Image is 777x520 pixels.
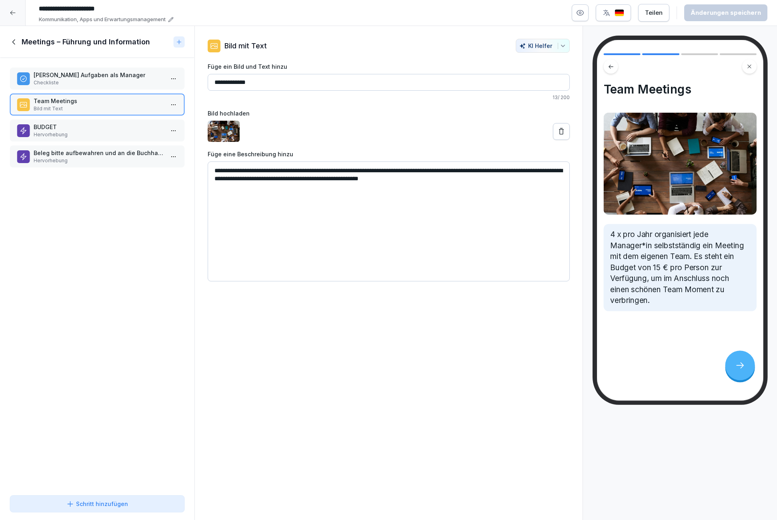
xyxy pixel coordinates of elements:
button: Schritt hinzufügen [10,495,185,512]
p: Beleg bitte aufbewahren und an die Buchhaltung weiterreichen. [34,149,164,157]
p: Kommunikation, Apps und Erwartungsmanagement [39,16,166,24]
p: 13 / 200 [208,94,570,101]
p: 4 x pro Jahr organisiert jede Manager*in selbstständig ein Meeting mit dem eigenen Team. Es steht... [610,229,750,306]
div: Änderungen speichern [691,8,761,17]
div: Teilen [645,8,663,17]
p: Bild mit Text [224,40,267,51]
p: BUDGET [34,123,164,131]
button: KI Helfer [516,39,570,53]
label: Bild hochladen [208,109,570,118]
div: Beleg bitte aufbewahren und an die Buchhaltung weiterreichen.Hervorhebung [10,145,185,167]
p: Team Meetings [34,97,164,105]
label: Füge eine Beschreibung hinzu [208,150,570,158]
p: Bild mit Text [34,105,164,112]
div: Team MeetingsBild mit Text [10,94,185,116]
p: [PERSON_NAME] Aufgaben als Manager [34,71,164,79]
img: Bild und Text Vorschau [603,113,756,215]
p: Checkliste [34,79,164,86]
button: Änderungen speichern [684,4,767,21]
p: Hervorhebung [34,157,164,164]
div: BUDGETHervorhebung [10,120,185,141]
h4: Team Meetings [603,82,756,97]
div: [PERSON_NAME] Aufgaben als ManagerCheckliste [10,68,185,90]
img: pdlleioz7stj81btnmyovr91.png [208,121,240,142]
div: KI Helfer [519,42,566,49]
div: Schritt hinzufügen [66,500,128,508]
p: Hervorhebung [34,131,164,138]
img: de.svg [615,9,624,17]
label: Füge ein Bild und Text hinzu [208,62,570,71]
h1: Meetings – Führung und Information [22,37,150,47]
button: Teilen [638,4,669,22]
